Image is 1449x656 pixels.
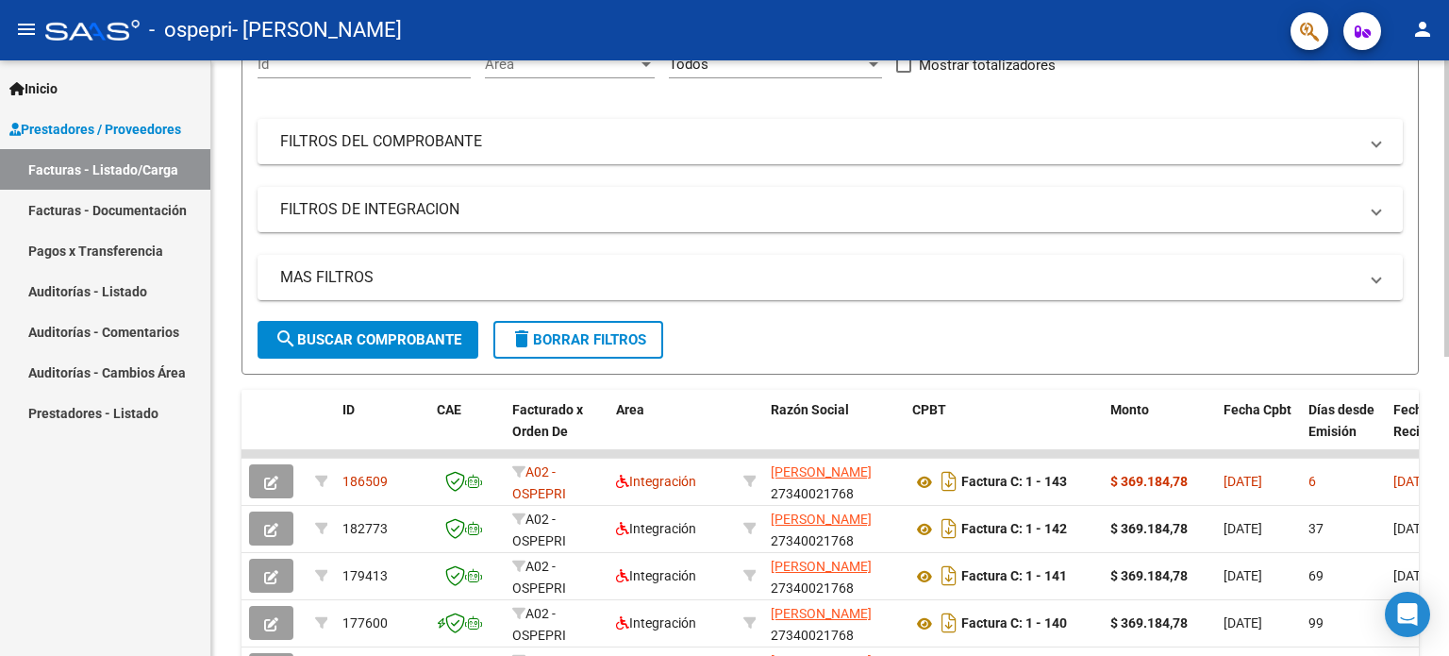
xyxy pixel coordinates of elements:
span: 69 [1308,568,1324,583]
datatable-header-cell: ID [335,390,429,473]
span: [DATE] [1224,474,1262,489]
span: [PERSON_NAME] [771,464,872,479]
mat-panel-title: MAS FILTROS [280,267,1357,288]
span: [DATE] [1224,615,1262,631]
strong: Factura C: 1 - 142 [961,522,1067,537]
span: [DATE] [1393,521,1432,536]
strong: Factura C: 1 - 141 [961,569,1067,584]
strong: $ 369.184,78 [1110,568,1188,583]
button: Buscar Comprobante [258,321,478,359]
span: Fecha Recibido [1393,402,1446,439]
div: 27340021768 [771,509,897,548]
span: Integración [616,521,696,536]
span: Area [485,56,638,73]
datatable-header-cell: Area [608,390,736,473]
span: 6 [1308,474,1316,489]
span: Monto [1110,402,1149,417]
span: CPBT [912,402,946,417]
span: Días desde Emisión [1308,402,1374,439]
span: A02 - OSPEPRI [512,464,566,501]
datatable-header-cell: Razón Social [763,390,905,473]
strong: Factura C: 1 - 143 [961,475,1067,490]
datatable-header-cell: CPBT [905,390,1103,473]
mat-panel-title: FILTROS DE INTEGRACION [280,199,1357,220]
span: [DATE] [1224,568,1262,583]
i: Descargar documento [937,561,961,591]
span: - [PERSON_NAME] [232,9,402,51]
span: A02 - OSPEPRI [512,559,566,596]
button: Borrar Filtros [493,321,663,359]
span: - ospepri [149,9,232,51]
span: 99 [1308,615,1324,631]
mat-icon: menu [15,18,38,41]
span: Todos [669,56,708,73]
span: [DATE] [1393,568,1432,583]
div: 27340021768 [771,556,897,596]
strong: Factura C: 1 - 140 [961,616,1067,631]
strong: $ 369.184,78 [1110,521,1188,536]
span: [PERSON_NAME] [771,606,872,621]
datatable-header-cell: CAE [429,390,505,473]
span: CAE [437,402,461,417]
div: 27340021768 [771,603,897,643]
span: Integración [616,615,696,631]
span: ID [342,402,355,417]
span: Prestadores / Proveedores [9,119,181,140]
span: Integración [616,474,696,489]
i: Descargar documento [937,513,961,544]
div: 27340021768 [771,462,897,501]
i: Descargar documento [937,608,961,638]
i: Descargar documento [937,466,961,496]
span: Facturado x Orden De [512,402,583,439]
mat-panel-title: FILTROS DEL COMPROBANTE [280,131,1357,152]
span: Borrar Filtros [510,331,646,348]
span: 182773 [342,521,388,536]
datatable-header-cell: Fecha Cpbt [1216,390,1301,473]
mat-icon: delete [510,328,533,350]
strong: $ 369.184,78 [1110,615,1188,631]
span: 186509 [342,474,388,489]
span: [DATE] [1224,521,1262,536]
datatable-header-cell: Facturado x Orden De [505,390,608,473]
mat-expansion-panel-header: FILTROS DE INTEGRACION [258,187,1403,232]
span: Inicio [9,78,58,99]
span: Fecha Cpbt [1224,402,1291,417]
datatable-header-cell: Días desde Emisión [1301,390,1386,473]
span: [PERSON_NAME] [771,559,872,574]
mat-icon: person [1411,18,1434,41]
mat-expansion-panel-header: FILTROS DEL COMPROBANTE [258,119,1403,164]
span: A02 - OSPEPRI [512,606,566,643]
mat-icon: search [275,328,297,350]
mat-expansion-panel-header: MAS FILTROS [258,255,1403,300]
span: 177600 [342,615,388,631]
datatable-header-cell: Monto [1103,390,1216,473]
span: Area [616,402,644,417]
span: 37 [1308,521,1324,536]
span: Razón Social [771,402,849,417]
span: [DATE] [1393,474,1432,489]
div: Open Intercom Messenger [1385,592,1430,637]
span: Mostrar totalizadores [919,54,1056,76]
strong: $ 369.184,78 [1110,474,1188,489]
span: A02 - OSPEPRI [512,512,566,548]
span: Integración [616,568,696,583]
span: 179413 [342,568,388,583]
span: [PERSON_NAME] [771,512,872,527]
span: Buscar Comprobante [275,331,461,348]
